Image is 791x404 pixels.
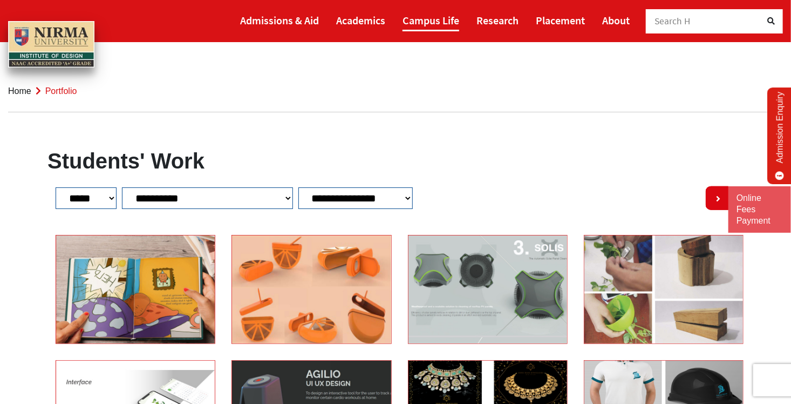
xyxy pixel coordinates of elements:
nav: breadcrumb [8,70,783,112]
a: Academics [336,9,385,31]
a: Research [476,9,519,31]
a: About [602,9,630,31]
a: Campus Life [403,9,459,31]
img: Shriya Jain [232,235,391,344]
a: Admissions & Aid [240,9,319,31]
a: Home [8,86,31,96]
span: Search H [654,15,691,27]
img: Hetavi Nakum [584,235,743,344]
img: Saee Kerkar [56,235,215,344]
span: Portfolio [45,86,77,96]
img: main_logo [8,21,94,68]
a: Online Fees Payment [737,193,783,226]
h1: Students' Work [47,148,744,174]
img: Devarsh Patel [408,235,567,344]
a: Placement [536,9,585,31]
